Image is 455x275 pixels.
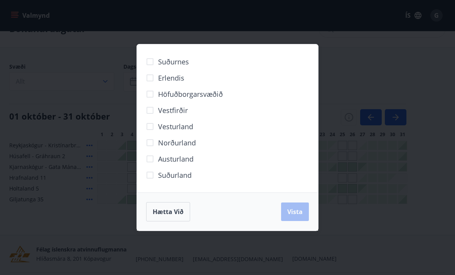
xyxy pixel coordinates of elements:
[158,105,188,115] span: Vestfirðir
[158,89,223,99] span: Höfuðborgarsvæðið
[158,138,196,148] span: Norðurland
[158,121,193,132] span: Vesturland
[158,57,189,67] span: Suðurnes
[158,154,194,164] span: Austurland
[158,73,184,83] span: Erlendis
[158,170,192,180] span: Suðurland
[146,202,190,221] button: Hætta við
[153,208,184,216] span: Hætta við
